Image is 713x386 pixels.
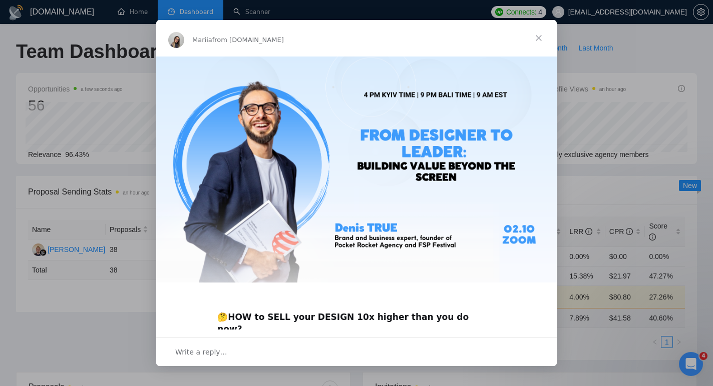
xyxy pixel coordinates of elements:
[192,36,212,43] span: Mariia
[217,312,469,334] b: HOW to SELL your DESIGN 10x higher than you do now?
[521,20,557,56] span: Close
[156,337,557,366] div: Open conversation and reply
[212,36,284,43] span: from [DOMAIN_NAME]
[168,32,184,48] img: Profile image for Mariia
[175,345,227,358] span: Write a reply…
[217,299,496,335] div: 🤔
